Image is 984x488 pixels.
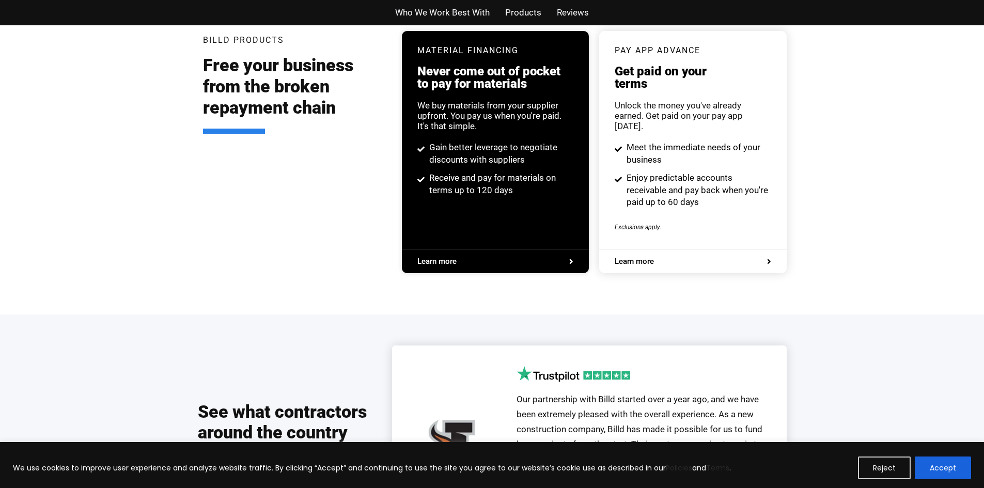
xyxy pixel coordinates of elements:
a: Reviews [557,5,589,20]
h2: Free your business from the broken repayment chain [203,55,387,133]
span: Meet the immediate needs of your business [624,141,771,166]
a: Learn more [615,258,771,265]
div: Unlock the money you've already earned. Get paid on your pay app [DATE]. [615,100,771,131]
span: Enjoy predictable accounts receivable and pay back when you're paid up to 60 days [624,172,771,209]
h3: Get paid on your terms [615,65,771,90]
span: Exclusions apply. [615,224,661,231]
h3: Material Financing [417,46,573,55]
a: Policies [666,463,692,473]
span: Learn more [615,258,654,265]
span: Gain better leverage to negotiate discounts with suppliers [427,141,574,166]
button: Reject [858,456,911,479]
div: We buy materials from your supplier upfront. You pay us when you're paid. It's that simple. [417,100,573,131]
h3: pay app advance [615,46,771,55]
span: Learn more [417,258,457,265]
span: Receive and pay for materials on terms up to 120 days [427,172,574,197]
h2: See what contractors around the country are saying about Billd [198,401,371,480]
p: We use cookies to improve user experience and analyze website traffic. By clicking “Accept” and c... [13,462,731,474]
h3: Never come out of pocket to pay for materials [417,65,573,90]
button: Accept [915,456,971,479]
a: Learn more [417,258,573,265]
a: Terms [706,463,729,473]
a: Products [505,5,541,20]
h3: Billd Products [203,36,284,44]
a: Who We Work Best With [395,5,490,20]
